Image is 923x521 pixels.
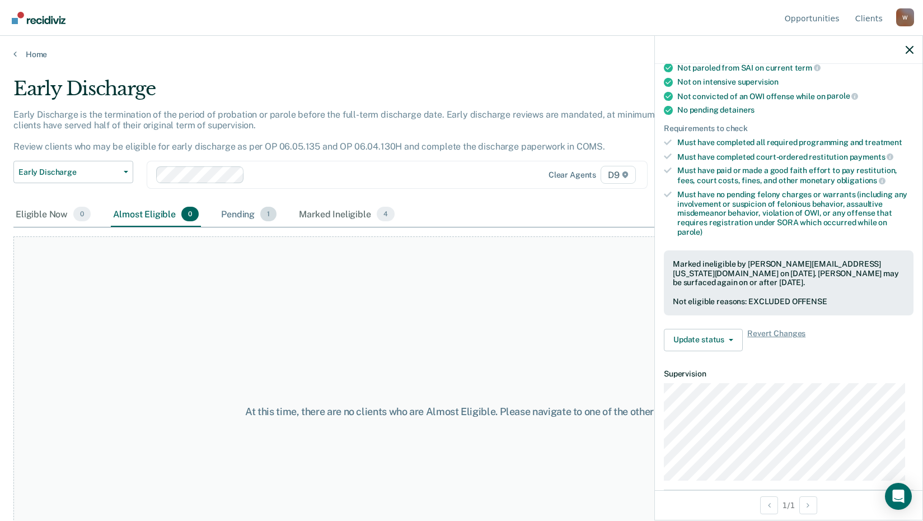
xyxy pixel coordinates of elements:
div: No pending [677,105,913,115]
span: obligations [837,176,885,185]
div: Eligible Now [13,202,93,227]
span: supervision [738,77,779,86]
span: detainers [720,105,755,114]
span: 1 [260,207,277,221]
div: Requirements to check [664,124,913,133]
span: 4 [377,207,395,221]
span: treatment [865,138,902,147]
div: Not convicted of an OWI offense while on [677,91,913,101]
span: term [795,63,821,72]
div: 1 / 1 [655,490,922,520]
div: Must have paid or made a good faith effort to pay restitution, fees, court costs, fines, and othe... [677,166,913,185]
div: Almost Eligible [111,202,201,227]
div: At this time, there are no clients who are Almost Eligible. Please navigate to one of the other t... [238,406,686,418]
button: Next Opportunity [799,496,817,514]
span: Early Discharge [18,168,119,177]
div: Marked Ineligible [297,202,397,227]
button: Update status [664,329,743,351]
button: Profile dropdown button [896,8,914,26]
div: W [896,8,914,26]
button: Previous Opportunity [760,496,778,514]
a: Home [13,49,910,59]
div: Not on intensive [677,77,913,87]
div: Must have no pending felony charges or warrants (including any involvement or suspicion of feloni... [677,190,913,237]
div: Must have completed court-ordered restitution [677,152,913,162]
div: Early Discharge [13,77,706,109]
span: Revert Changes [747,329,805,351]
span: payments [850,152,894,161]
span: 0 [73,207,91,221]
div: Open Intercom Messenger [885,483,912,510]
span: parole) [677,227,702,236]
div: Not eligible reasons: EXCLUDED OFFENSE [673,297,905,306]
dt: Supervision [664,369,913,379]
div: Not paroled from SAI on current [677,63,913,73]
img: Recidiviz [12,12,65,24]
div: Pending [219,202,279,227]
span: parole [827,91,858,100]
div: Must have completed all required programming and [677,138,913,147]
div: Clear agents [549,170,596,180]
span: D9 [601,166,636,184]
span: 0 [181,207,199,221]
p: Early Discharge is the termination of the period of probation or parole before the full-term disc... [13,109,679,152]
div: Marked ineligible by [PERSON_NAME][EMAIL_ADDRESS][US_STATE][DOMAIN_NAME] on [DATE]. [PERSON_NAME]... [673,259,905,287]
